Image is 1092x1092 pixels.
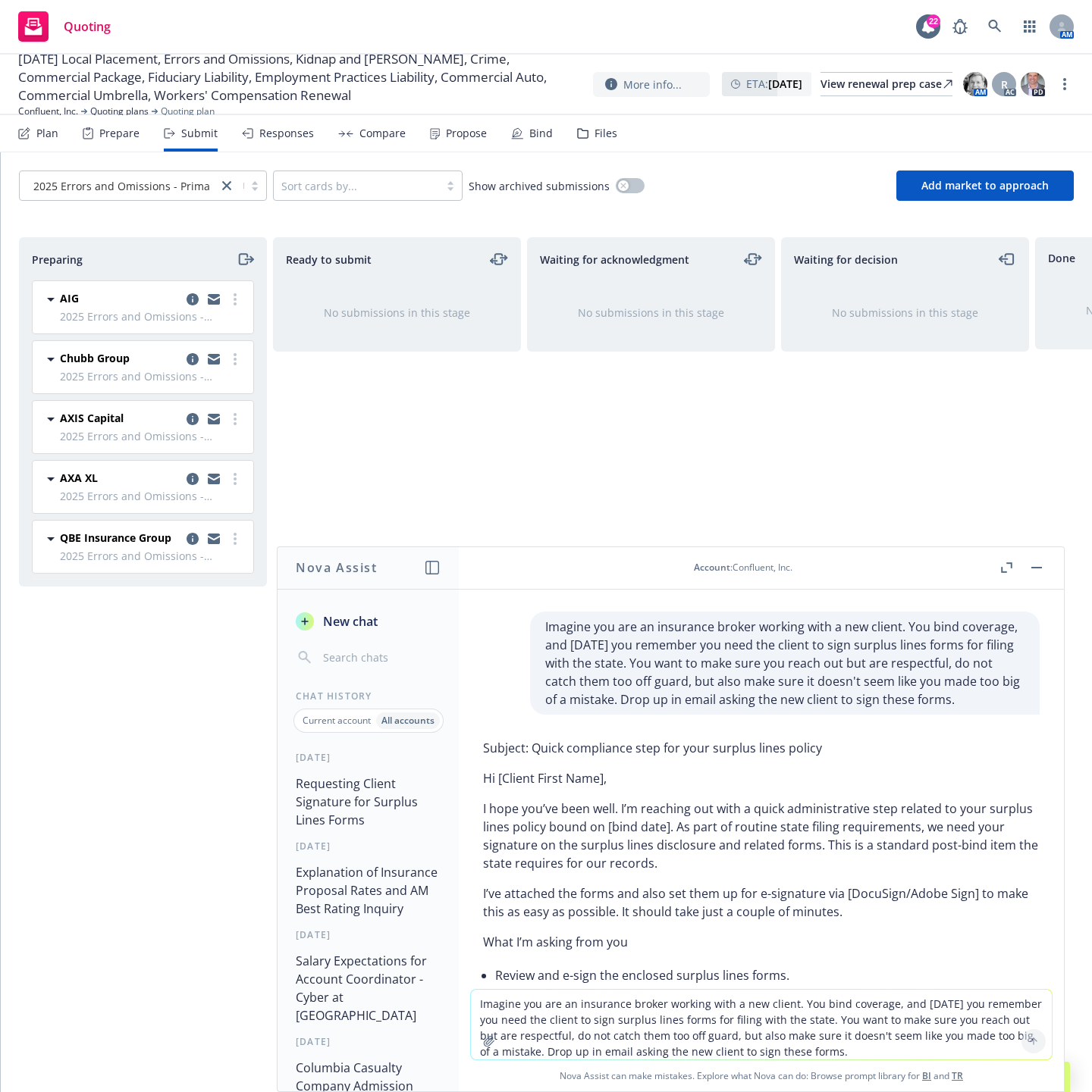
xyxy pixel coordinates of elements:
span: R [1001,77,1008,92]
strong: [DATE] [768,77,802,91]
a: copy logging email [205,350,223,368]
div: [DATE] [278,751,459,764]
p: All accounts [381,714,435,727]
a: moveLeftRight [744,250,762,268]
a: Quoting [12,5,117,48]
button: New chat [290,608,447,635]
p: Subject: Quick compliance step for your surplus lines policy [483,739,1040,757]
a: View renewal prep case [821,72,952,96]
span: Account [694,561,730,574]
span: New chat [320,612,378,630]
div: Files [595,127,617,139]
span: AXA XL [60,470,98,486]
span: Show archived submissions [469,178,610,194]
span: Waiting for decision [794,252,898,268]
div: [DATE] [278,928,459,941]
button: Requesting Client Signature for Surplus Lines Forms [290,770,447,834]
span: Nova Assist can make mistakes. Explore what Nova can do: Browse prompt library for and [465,1060,1058,1091]
span: Quoting [64,20,111,33]
span: 2025 Errors and Omissions - Primary E&O $5MM [60,308,244,324]
a: more [226,470,244,488]
p: Imagine you are an insurance broker working with a new client. You bind coverage, and [DATE] you ... [545,618,1025,709]
button: More info... [593,72,710,97]
a: Switch app [1015,11,1045,42]
span: QBE Insurance Group [60,530,171,546]
a: Quoting plans [90,105,149,118]
div: No submissions in this stage [552,305,750,321]
a: more [226,350,244,368]
a: moveLeft [998,250,1016,268]
a: moveLeftRight [490,250,508,268]
a: moveRight [236,250,254,268]
span: Waiting for acknowledgment [540,252,689,268]
a: Confluent, Inc. [18,105,78,118]
span: Add market to approach [921,178,1049,192]
div: Propose [446,127,487,139]
span: 2025 Errors and Omissions - Primary E&O ... [27,178,210,194]
a: Search [980,11,1010,42]
p: I’ve attached the forms and also set them up for e-signature via [DocuSign/Adobe Sign] to make th... [483,884,1040,921]
p: I hope you’ve been well. I’m reaching out with a quick administrative step related to your surplu... [483,799,1040,872]
p: What I’m asking from you [483,933,1040,951]
img: photo [963,72,987,96]
span: [DATE] Local Placement, Errors and Omissions, Kidnap and [PERSON_NAME], Crime, Commercial Package... [18,50,581,105]
button: Explanation of Insurance Proposal Rates and AM Best Rating Inquiry [290,859,447,922]
a: BI [922,1069,931,1082]
li: Review and e-sign the enclosed surplus lines forms. [495,963,1040,987]
a: copy logging email [205,470,223,488]
span: Preparing [32,252,83,268]
div: [DATE] [278,1035,459,1048]
span: 2025 Errors and Omissions - Primary E&O ... [33,178,257,194]
p: Hi [Client First Name], [483,769,1040,787]
span: Quoting plan [161,105,215,118]
a: copy logging email [184,350,202,368]
li: If you have any questions about what you’re signing, I’m happy to walk you through it live. [495,987,1040,1012]
div: : Confluent, Inc. [694,561,792,574]
div: Chat History [278,690,459,702]
a: more [226,410,244,428]
div: Plan [36,127,58,139]
a: copy logging email [205,410,223,428]
div: Bind [529,127,553,139]
a: TR [952,1069,963,1082]
span: 2025 Errors and Omissions - Primary E&O $5MM [60,548,244,564]
span: Done [1048,250,1075,266]
input: Search chats [320,647,441,668]
h1: Nova Assist [296,559,378,577]
a: close [218,177,236,195]
div: Submit [181,127,218,139]
div: [DATE] [278,840,459,853]
div: Compare [359,127,406,139]
div: 22 [927,14,940,28]
img: photo [1021,72,1045,96]
div: No submissions in this stage [298,305,496,321]
span: AIG [60,290,79,306]
div: Responses [259,127,314,139]
div: Prepare [99,127,140,139]
a: copy logging email [184,470,202,488]
a: copy logging email [184,530,202,548]
p: Current account [303,714,371,727]
a: more [1056,75,1074,93]
div: View renewal prep case [821,73,952,95]
span: ETA : [746,76,802,92]
div: No submissions in this stage [806,305,1004,321]
span: More info... [623,77,682,92]
span: 2025 Errors and Omissions - Primary E&O $5MM [60,368,244,384]
button: Add market to approach [896,171,1074,201]
span: 2025 Errors and Omissions - Primary E&O $5MM [60,488,244,504]
span: Ready to submit [286,252,372,268]
a: copy logging email [184,410,202,428]
span: Chubb Group [60,350,130,366]
a: Report a Bug [945,11,975,42]
a: more [226,290,244,308]
span: 2025 Errors and Omissions - Primary E&O $5MM [60,428,244,444]
button: Salary Expectations for Account Coordinator - Cyber at [GEOGRAPHIC_DATA] [290,947,447,1029]
span: AXIS Capital [60,410,124,426]
a: copy logging email [205,290,223,308]
a: copy logging email [205,530,223,548]
a: more [226,530,244,548]
a: copy logging email [184,290,202,308]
